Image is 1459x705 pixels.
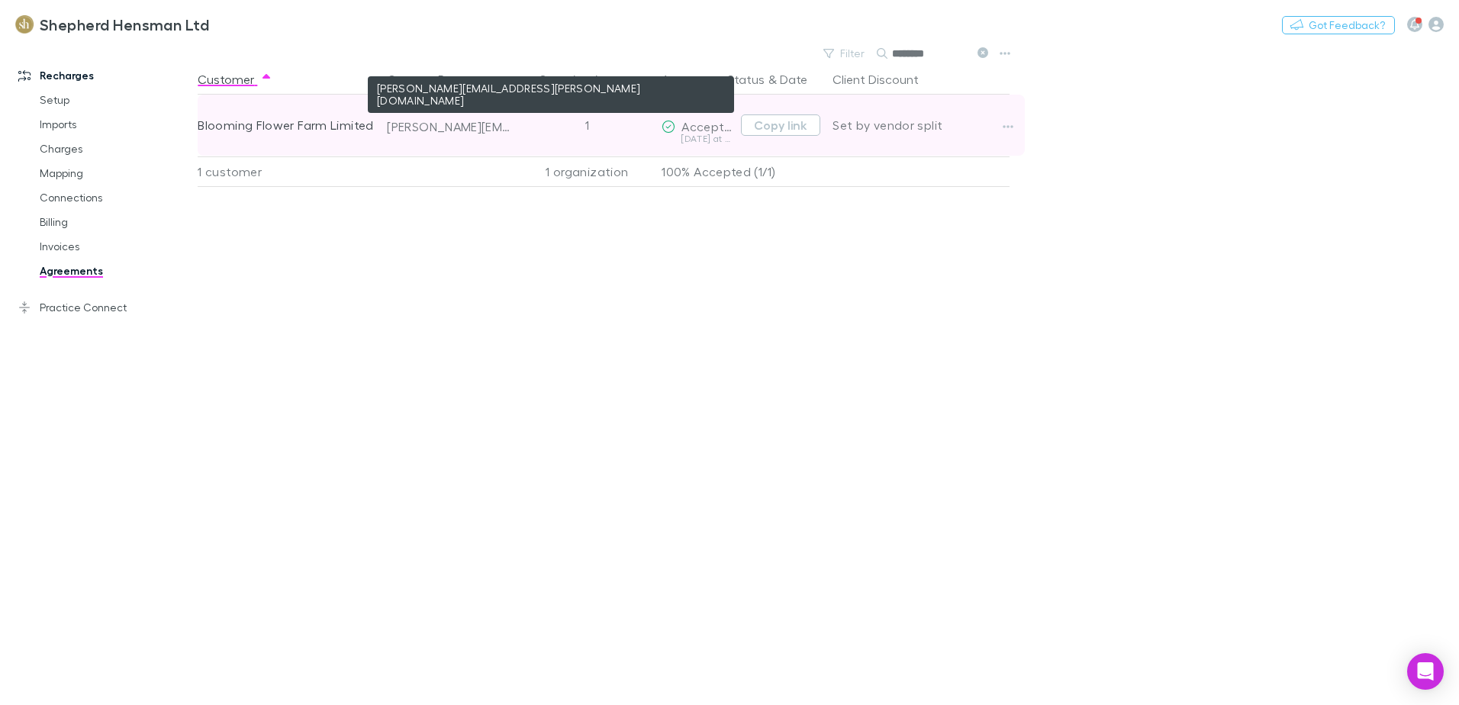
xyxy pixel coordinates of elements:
a: Mapping [24,161,206,185]
a: Agreements [24,259,206,283]
button: Contact Person [387,64,494,95]
div: & [662,64,820,95]
div: Open Intercom Messenger [1407,653,1444,690]
a: Billing [24,210,206,234]
span: Accepted [681,119,739,134]
div: Set by vendor split [833,95,1010,156]
a: Shepherd Hensman Ltd [6,6,218,43]
div: Blooming Flower Farm Limited [198,95,375,156]
button: Date [780,64,807,95]
button: Got Feedback? [1282,16,1395,34]
a: Invoices [24,234,206,259]
div: 1 customer [198,156,381,187]
button: Copy link [741,114,820,136]
button: Filter [816,44,874,63]
div: 1 [518,95,655,156]
div: 1 organization [518,156,655,187]
h3: Shepherd Hensman Ltd [40,15,209,34]
a: Practice Connect [3,295,206,320]
button: Client Discount [833,64,937,95]
a: Setup [24,88,206,112]
button: Organizations [538,64,636,95]
a: Imports [24,112,206,137]
a: Recharges [3,63,206,88]
div: [PERSON_NAME][EMAIL_ADDRESS][PERSON_NAME][DOMAIN_NAME] [387,119,512,134]
p: 100% Accepted (1/1) [662,157,820,186]
a: Connections [24,185,206,210]
button: Customer [198,64,272,95]
div: [DATE] at 8:40 PM [662,134,735,143]
button: Agreement Status [662,64,765,95]
img: Shepherd Hensman Ltd's Logo [15,15,34,34]
a: Charges [24,137,206,161]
